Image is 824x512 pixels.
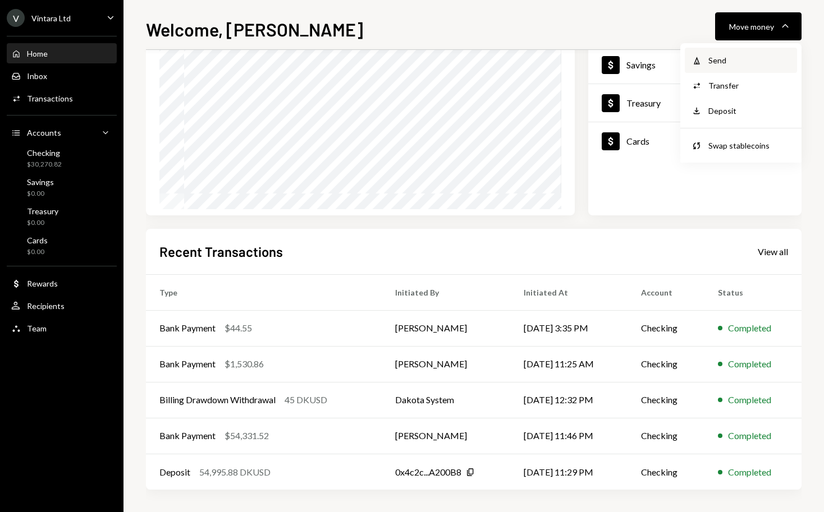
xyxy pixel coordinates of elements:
div: Bank Payment [159,321,216,335]
div: $44.55 [225,321,252,335]
div: Accounts [27,128,61,137]
div: Completed [728,357,771,371]
a: Savings$0.00 [7,174,117,201]
h2: Recent Transactions [159,242,283,261]
div: Bank Payment [159,357,216,371]
div: $30,270.82 [27,160,62,169]
div: Rewards [27,279,58,288]
td: [DATE] 11:46 PM [510,418,628,454]
a: Accounts [7,122,117,142]
td: [PERSON_NAME] [382,346,511,382]
div: Treasury [27,206,58,216]
div: Send [708,54,790,66]
div: Transactions [27,94,73,103]
td: [PERSON_NAME] [382,310,511,346]
div: Deposit [159,465,190,479]
td: [PERSON_NAME] [382,418,511,454]
td: [DATE] 11:25 AM [510,346,628,382]
div: $0.00 [27,218,58,228]
a: Cards$0.00 [7,232,117,259]
div: Completed [728,429,771,442]
th: Initiated By [382,274,511,310]
a: Team [7,318,117,338]
div: Completed [728,465,771,479]
div: Treasury [626,98,661,108]
div: Recipients [27,301,65,311]
a: Checking$30,270.82 [7,145,117,172]
div: $0.00 [27,247,48,257]
div: Move money [729,21,774,33]
div: Cards [27,236,48,245]
div: $0.00 [27,189,54,199]
th: Type [146,274,382,310]
div: Checking [27,148,62,158]
td: Checking [628,346,704,382]
th: Initiated At [510,274,628,310]
td: [DATE] 12:32 PM [510,382,628,418]
div: Transfer [708,80,790,91]
a: Transactions [7,88,117,108]
div: Team [27,324,47,333]
a: Rewards [7,273,117,293]
a: Treasury$0.00 [7,203,117,230]
div: Deposit [708,105,790,117]
a: Inbox [7,66,117,86]
div: V [7,9,25,27]
div: $54,331.52 [225,429,269,442]
td: [DATE] 3:35 PM [510,310,628,346]
div: View all [758,246,788,257]
div: Savings [27,177,54,187]
a: Home [7,43,117,63]
button: Move money [715,12,802,40]
div: $1,530.86 [225,357,264,371]
div: Completed [728,321,771,335]
div: Swap stablecoins [708,140,790,151]
h1: Welcome, [PERSON_NAME] [146,18,363,40]
td: Checking [628,454,704,490]
div: 45 DKUSD [285,393,327,407]
a: Treasury$0.00 [588,84,802,122]
div: Home [27,49,48,58]
div: Savings [626,59,656,70]
td: Checking [628,418,704,454]
td: [DATE] 11:29 PM [510,454,628,490]
div: Billing Drawdown Withdrawal [159,393,276,407]
div: 0x4c2c...A200B8 [395,465,461,479]
td: Checking [628,382,704,418]
a: Cards$0.00 [588,122,802,160]
div: Cards [626,136,649,146]
div: Completed [728,393,771,407]
div: 54,995.88 DKUSD [199,465,271,479]
td: Dakota System [382,382,511,418]
td: Checking [628,310,704,346]
div: Bank Payment [159,429,216,442]
a: Savings$0.00 [588,46,802,84]
div: Inbox [27,71,47,81]
a: View all [758,245,788,257]
th: Status [704,274,802,310]
div: Vintara Ltd [31,13,71,23]
a: Recipients [7,296,117,316]
th: Account [628,274,704,310]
